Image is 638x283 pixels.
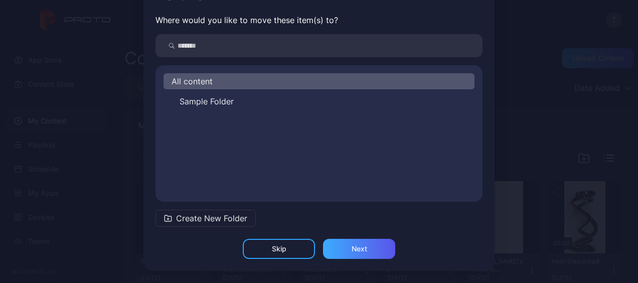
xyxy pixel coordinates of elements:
span: Create New Folder [176,212,247,224]
button: Next [323,239,395,259]
div: Skip [272,245,286,253]
div: Next [352,245,367,253]
span: All content [172,75,213,87]
span: Sample Folder [180,95,234,107]
p: Where would you like to move these item(s) to? [155,14,483,26]
button: Skip [243,239,315,259]
button: Sample Folder [164,93,474,109]
button: Create New Folder [155,210,256,227]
